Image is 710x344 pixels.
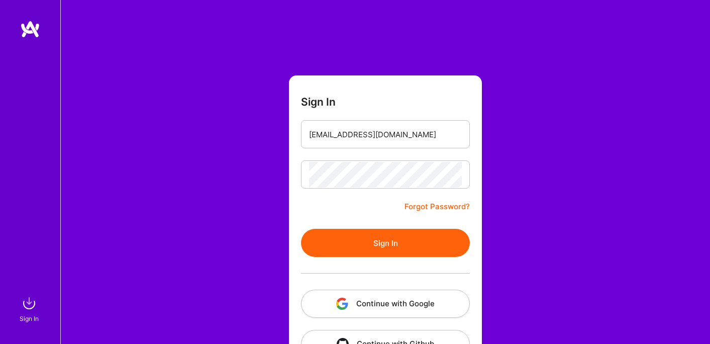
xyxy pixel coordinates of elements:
[336,298,348,310] img: icon
[20,20,40,38] img: logo
[21,293,39,324] a: sign inSign In
[301,96,336,108] h3: Sign In
[309,122,462,147] input: Email...
[301,229,470,257] button: Sign In
[20,313,39,324] div: Sign In
[404,201,470,213] a: Forgot Password?
[301,290,470,318] button: Continue with Google
[19,293,39,313] img: sign in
